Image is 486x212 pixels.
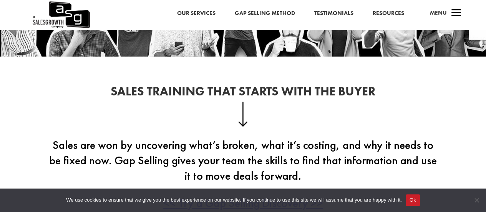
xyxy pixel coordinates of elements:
span: No [473,196,480,204]
img: down-arrow [238,102,248,126]
a: Resources [372,8,404,18]
button: Ok [406,194,420,206]
span: We use cookies to ensure that we give you the best experience on our website. If you continue to ... [66,196,401,204]
a: Our Services [177,8,215,18]
h2: Sales Training That Starts With the Buyer [49,85,438,102]
p: Sales are won by uncovering what’s broken, what it’s costing, and why it needs to be fixed now. G... [49,137,438,195]
a: Gap Selling Method [234,8,295,18]
a: Testimonials [314,8,353,18]
span: a [448,6,464,21]
span: Menu [430,9,446,17]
